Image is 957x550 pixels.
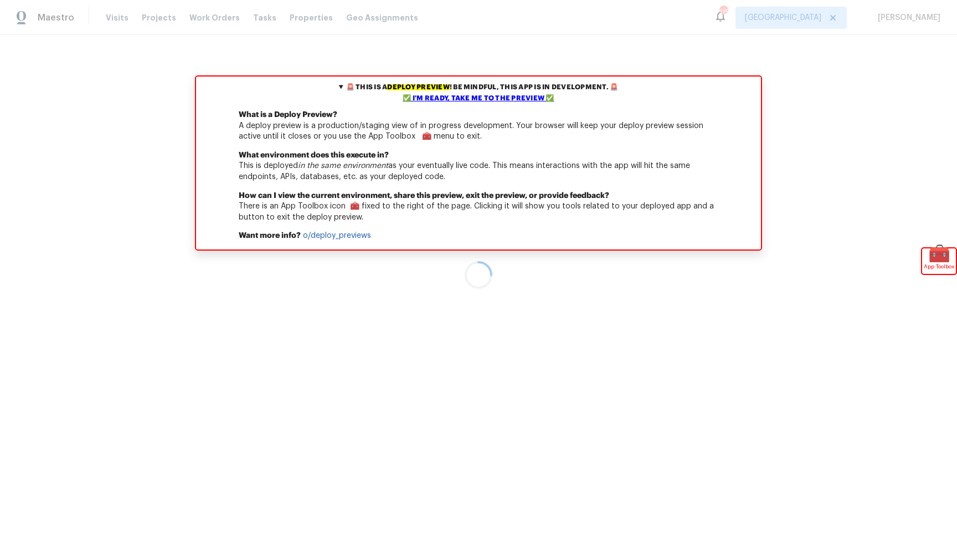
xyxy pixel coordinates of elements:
[924,261,954,272] span: App Toolbox
[239,111,337,119] b: What is a Deploy Preview?
[719,7,727,18] div: 115
[239,192,609,200] b: How can I view the current environment, share this preview, exit the preview, or provide feedback?
[199,93,758,104] div: ✅ I'm ready, take me to the preview ✅
[196,77,761,110] summary: 🚨 This is adeploy preview! Be mindful, this app is in development. 🚨✅ I'm ready, take me to the p...
[298,162,388,170] em: in the same environment
[387,84,449,90] mark: deploy preview
[196,110,761,150] p: A deploy preview is a production/staging view of in progress development. Your browser will keep ...
[196,150,761,191] p: This is deployed as your eventually live code. This means interactions with the app will hit the ...
[922,248,956,259] span: 🧰
[239,232,301,240] b: Want more info?
[196,191,761,231] p: There is an App Toolbox icon 🧰 fixed to the right of the page. Clicking it will show you tools re...
[303,232,371,240] a: o/deploy_previews
[922,248,956,274] div: 🧰App Toolbox
[239,151,389,159] b: What environment does this execute in?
